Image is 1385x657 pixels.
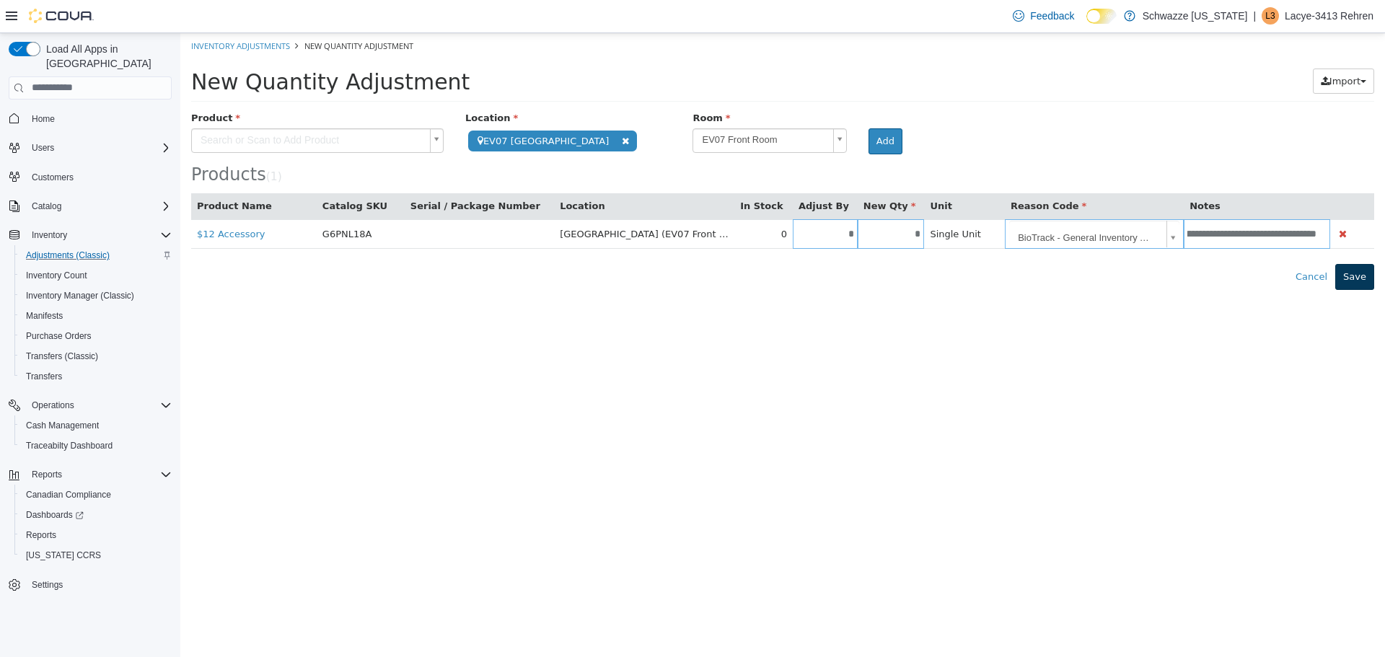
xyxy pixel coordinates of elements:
a: Transfers [20,368,68,385]
button: Unit [749,166,774,180]
td: 0 [554,186,612,216]
button: Save [1155,231,1194,257]
button: Operations [26,397,80,414]
span: Traceabilty Dashboard [20,437,172,454]
button: Customers [3,167,177,188]
span: Transfers [20,368,172,385]
span: [GEOGRAPHIC_DATA] (EV07 Front Room) [379,195,569,206]
span: Manifests [26,310,63,322]
button: Users [3,138,177,158]
a: EV07 Front Room [512,95,666,120]
a: Transfers (Classic) [20,348,104,365]
a: Manifests [20,307,69,325]
a: Traceabilty Dashboard [20,437,118,454]
nav: Complex example [9,102,172,633]
button: Home [3,108,177,129]
span: Manifests [20,307,172,325]
span: Purchase Orders [20,327,172,345]
a: Inventory Adjustments [11,7,110,18]
button: Product Name [17,166,94,180]
span: Operations [32,400,74,411]
a: Inventory Count [20,267,93,284]
span: EV07 Front Room [513,96,646,118]
button: Canadian Compliance [14,485,177,505]
img: Cova [29,9,94,23]
a: Purchase Orders [20,327,97,345]
span: Home [26,110,172,128]
button: Reports [26,466,68,483]
span: Adjustments (Classic) [26,250,110,261]
span: Inventory [26,226,172,244]
button: Catalog [3,196,177,216]
span: Dashboards [20,506,172,524]
span: Inventory Count [26,270,87,281]
span: Reports [20,526,172,544]
a: Customers [26,169,79,186]
span: Cash Management [26,420,99,431]
span: Settings [32,579,63,591]
span: Search or Scan to Add Product [12,96,244,119]
span: Users [32,142,54,154]
span: Purchase Orders [26,330,92,342]
span: Inventory Manager (Classic) [26,290,134,301]
span: EV07 [GEOGRAPHIC_DATA] [288,97,457,118]
span: Load All Apps in [GEOGRAPHIC_DATA] [40,42,172,71]
a: Dashboards [20,506,89,524]
span: BioTrack - General Inventory Audit [829,188,980,216]
button: Catalog SKU [142,166,210,180]
span: Adjustments (Classic) [20,247,172,264]
button: Notes [1009,166,1042,180]
button: Inventory Manager (Classic) [14,286,177,306]
span: Transfers (Classic) [20,348,172,365]
span: Dashboards [26,509,84,521]
button: Inventory [3,225,177,245]
p: Lacye-3413 Rehren [1285,7,1373,25]
td: G6PNL18A [136,186,224,216]
span: Cash Management [20,417,172,434]
button: Inventory [26,226,73,244]
span: Home [32,113,55,125]
button: Operations [3,395,177,415]
button: Settings [3,574,177,595]
span: Dark Mode [1086,24,1087,25]
span: Reports [32,469,62,480]
button: Users [26,139,60,156]
button: Add [688,95,722,121]
p: | [1253,7,1256,25]
a: BioTrack - General Inventory Audit [829,188,999,215]
button: Delete Product [1156,193,1169,209]
button: Serial / Package Number [230,166,363,180]
a: [US_STATE] CCRS [20,547,107,564]
a: Canadian Compliance [20,486,117,503]
span: Room [512,79,550,90]
span: Canadian Compliance [26,489,111,501]
small: ( ) [86,137,102,150]
span: Reason Code [830,167,906,178]
a: Settings [26,576,69,594]
button: Import [1133,35,1194,61]
button: Manifests [14,306,177,326]
span: Settings [26,576,172,594]
span: New Quantity Adjustment [11,36,289,61]
span: Feedback [1030,9,1074,23]
button: Purchase Orders [14,326,177,346]
span: Reports [26,529,56,541]
span: Inventory [32,229,67,241]
a: Adjustments (Classic) [20,247,115,264]
a: Dashboards [14,505,177,525]
span: Operations [26,397,172,414]
span: Transfers [26,371,62,382]
span: Products [11,131,86,151]
span: Users [26,139,172,156]
span: Traceabilty Dashboard [26,440,113,451]
span: Customers [26,168,172,186]
button: Reports [3,464,177,485]
a: $12 Accessory [17,195,84,206]
button: Traceabilty Dashboard [14,436,177,456]
input: Dark Mode [1086,9,1117,24]
span: Reports [26,466,172,483]
button: Catalog [26,198,67,215]
span: Product [11,79,60,90]
button: Location [379,166,427,180]
span: Location [285,79,338,90]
